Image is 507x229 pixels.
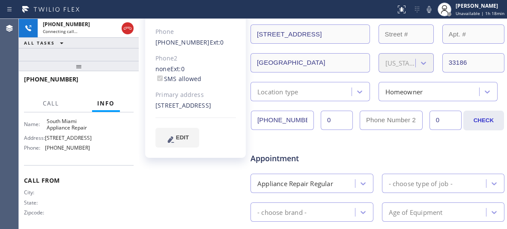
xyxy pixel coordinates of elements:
[122,22,134,34] button: Hang up
[43,99,59,107] span: Call
[155,64,236,84] div: none
[45,135,92,141] span: [STREET_ADDRESS]
[257,87,298,96] div: Location type
[157,75,163,81] input: SMS allowed
[423,3,435,15] button: Mute
[155,54,236,63] div: Phone2
[463,111,504,130] button: CHECK
[442,24,504,44] input: Apt. #
[251,53,370,72] input: City
[257,207,307,217] div: - choose brand -
[24,135,45,141] span: Address:
[176,134,189,141] span: EDIT
[210,38,224,46] span: Ext: 0
[385,87,423,96] div: Homeowner
[24,189,47,196] span: City:
[257,178,333,188] div: Appliance Repair Regular
[38,95,64,112] button: Call
[97,99,115,107] span: Info
[456,10,504,16] span: Unavailable | 1h 18min
[251,24,370,44] input: Address
[24,75,78,83] span: [PHONE_NUMBER]
[155,128,199,148] button: EDIT
[43,21,90,28] span: [PHONE_NUMBER]
[43,28,78,34] span: Connecting call…
[155,12,208,20] label: Emails allowed
[155,38,210,46] a: [PHONE_NUMBER]
[24,209,47,216] span: Zipcode:
[47,118,89,131] span: South Miami Appliance Repair
[442,53,504,72] input: ZIP
[155,90,236,100] div: Primary address
[24,176,134,184] span: Call From
[170,65,185,73] span: Ext: 0
[24,40,55,46] span: ALL TASKS
[429,111,462,130] input: Ext. 2
[19,38,72,48] button: ALL TASKS
[92,95,120,112] button: Info
[321,111,353,130] input: Ext.
[24,121,47,127] span: Name:
[251,111,314,130] input: Phone Number
[251,153,334,164] span: Appointment
[155,75,201,83] label: SMS allowed
[45,145,90,151] span: [PHONE_NUMBER]
[389,207,443,217] div: Age of Equipment
[155,27,236,37] div: Phone
[456,2,504,9] div: [PERSON_NAME]
[379,24,434,44] input: Street #
[24,145,45,151] span: Phone:
[155,101,236,111] div: [STREET_ADDRESS]
[360,111,423,130] input: Phone Number 2
[24,199,47,206] span: State:
[389,178,453,188] div: - choose type of job -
